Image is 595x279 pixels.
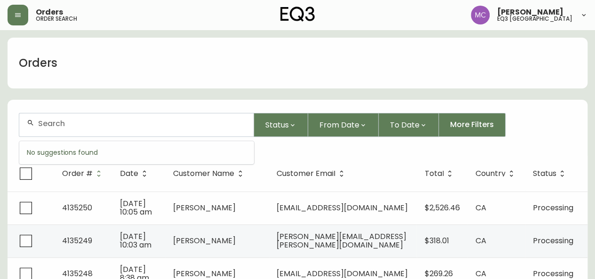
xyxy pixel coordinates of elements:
button: From Date [308,113,379,137]
span: $2,526.46 [424,202,460,213]
span: Status [532,171,556,176]
input: Search [38,119,246,128]
span: [PERSON_NAME] [497,8,563,16]
span: CA [475,268,486,279]
span: 4135250 [62,202,92,213]
button: Status [254,113,308,137]
span: Total [424,169,456,178]
span: Total [424,171,444,176]
span: Order # [62,171,93,176]
span: Orders [36,8,63,16]
span: Customer Name [173,171,234,176]
div: No suggestions found [19,141,254,164]
img: 6dbdb61c5655a9a555815750a11666cc [471,6,490,24]
span: Customer Email [277,171,335,176]
span: Order # [62,169,105,178]
span: Customer Name [173,169,246,178]
span: Date [120,169,151,178]
span: $318.01 [424,235,449,246]
span: 4135249 [62,235,92,246]
span: Date [120,171,138,176]
span: [DATE] 10:05 am [120,198,152,217]
span: [PERSON_NAME] [173,235,236,246]
span: Processing [532,235,573,246]
span: [PERSON_NAME] [173,268,236,279]
span: $269.26 [424,268,452,279]
span: Country [475,169,517,178]
span: [PERSON_NAME][EMAIL_ADDRESS][PERSON_NAME][DOMAIN_NAME] [277,231,406,250]
span: [EMAIL_ADDRESS][DOMAIN_NAME] [277,268,408,279]
span: 4135248 [62,268,93,279]
h5: order search [36,16,77,22]
button: To Date [379,113,439,137]
span: To Date [390,119,420,131]
span: [DATE] 10:03 am [120,231,151,250]
span: Processing [532,202,573,213]
h5: eq3 [GEOGRAPHIC_DATA] [497,16,572,22]
span: Status [265,119,289,131]
span: Country [475,171,505,176]
img: logo [280,7,315,22]
span: CA [475,202,486,213]
span: More Filters [450,120,494,130]
span: Processing [532,268,573,279]
span: [EMAIL_ADDRESS][DOMAIN_NAME] [277,202,408,213]
button: More Filters [439,113,506,137]
h1: Orders [19,55,57,71]
span: From Date [319,119,359,131]
span: [PERSON_NAME] [173,202,236,213]
span: Customer Email [277,169,348,178]
span: CA [475,235,486,246]
span: Status [532,169,568,178]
